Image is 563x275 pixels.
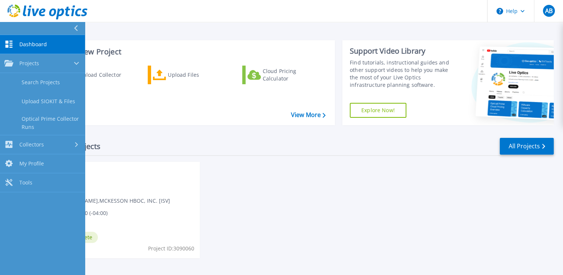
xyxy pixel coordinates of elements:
div: Find tutorials, instructional guides and other support videos to help you make the most of your L... [350,59,456,89]
div: Upload Files [168,67,227,82]
span: Data Domain [56,166,195,174]
span: Collectors [19,141,44,148]
span: Dashboard [19,41,47,48]
h3: Start a New Project [53,48,325,56]
div: Cloud Pricing Calculator [263,67,322,82]
a: View More [291,111,326,118]
span: Tools [19,179,32,186]
a: Download Collector [53,66,136,84]
a: Cloud Pricing Calculator [242,66,325,84]
span: AB [545,8,552,14]
div: Download Collector [72,67,131,82]
a: Upload Files [148,66,231,84]
a: Explore Now! [350,103,406,118]
a: All Projects [500,138,554,155]
div: Support Video Library [350,46,456,56]
span: Project ID: 3090060 [148,244,194,253]
span: Projects [19,60,39,67]
span: [PERSON_NAME] , MCKESSON HBOC, INC. [ISV] [56,197,170,205]
span: My Profile [19,160,44,167]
